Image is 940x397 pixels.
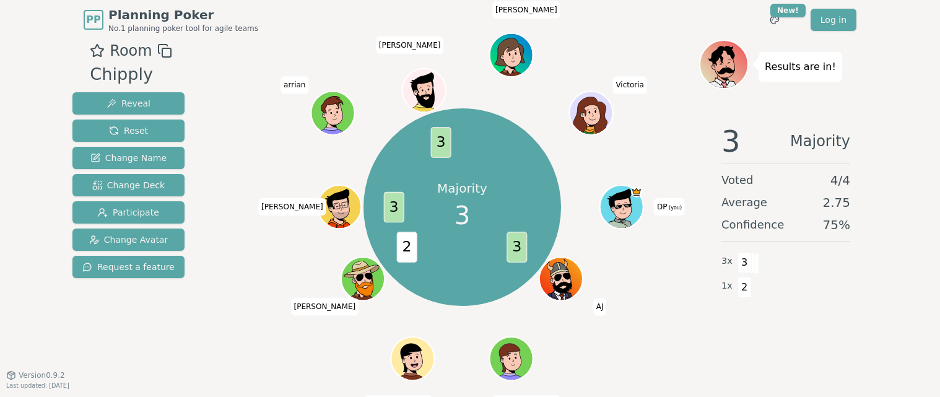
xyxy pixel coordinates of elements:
div: New! [770,4,806,17]
span: Average [721,194,767,211]
span: Majority [790,126,850,156]
button: Click to change your avatar [601,186,642,227]
span: Reset [109,124,148,137]
button: Add as favourite [90,40,105,62]
p: Results are in! [765,58,836,76]
span: Change Name [90,152,167,164]
span: Version 0.9.2 [19,370,65,380]
span: Planning Poker [108,6,258,24]
span: 4 / 4 [830,172,850,189]
span: 2 [738,277,752,298]
span: Click to change your name [290,299,359,316]
span: 1 x [721,279,733,293]
button: Reveal [72,92,185,115]
a: PPPlanning PokerNo.1 planning poker tool for agile teams [84,6,258,33]
span: Click to change your name [492,1,560,19]
span: 3 [507,232,528,262]
span: Last updated: [DATE] [6,382,69,389]
button: Change Deck [72,174,185,196]
span: Voted [721,172,754,189]
span: 3 [384,192,404,222]
span: Room [110,40,152,62]
span: 3 [455,197,470,234]
span: Change Deck [92,179,165,191]
button: Reset [72,120,185,142]
span: 2.75 [822,194,850,211]
span: No.1 planning poker tool for agile teams [108,24,258,33]
span: 3 [738,252,752,273]
span: Reveal [107,97,150,110]
span: Participate [98,206,159,219]
span: Click to change your name [612,77,647,94]
span: PP [86,12,100,27]
button: Request a feature [72,256,185,278]
a: Log in [811,9,856,31]
span: Click to change your name [593,299,607,316]
button: Change Avatar [72,229,185,251]
span: Click to change your name [281,77,308,94]
span: Click to change your name [654,198,685,216]
span: Request a feature [82,261,175,273]
span: 75 % [823,216,850,233]
span: DP is the host [632,186,643,198]
span: Click to change your name [376,37,444,54]
span: 3 [431,127,451,157]
button: Version0.9.2 [6,370,65,380]
span: 3 [721,126,741,156]
span: Click to change your name [258,198,326,216]
button: Change Name [72,147,185,169]
div: Chipply [90,62,172,87]
span: 2 [397,232,417,262]
span: 3 x [721,255,733,268]
span: Confidence [721,216,784,233]
p: Majority [437,180,487,197]
button: New! [764,9,786,31]
span: (you) [668,205,682,211]
span: Change Avatar [89,233,168,246]
button: Participate [72,201,185,224]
